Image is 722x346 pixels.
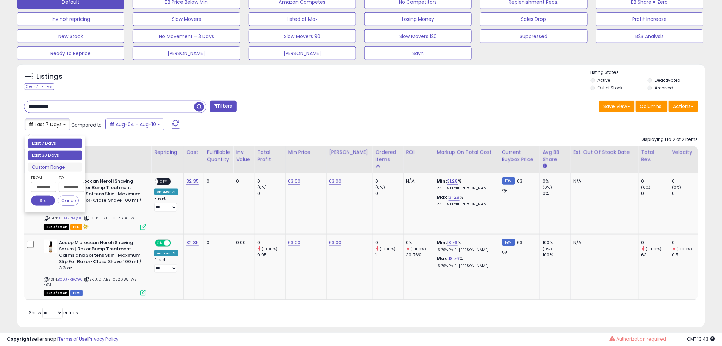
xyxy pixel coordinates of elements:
[170,240,181,246] span: OFF
[58,277,83,282] a: B00JRRRQ90
[70,224,82,230] span: FBA
[641,252,669,258] div: 63
[641,149,666,163] div: Total Rev.
[641,136,698,143] div: Displaying 1 to 2 of 2 items
[249,29,356,43] button: Slow Movers 90
[156,240,164,246] span: ON
[437,178,494,191] div: %
[574,240,633,246] p: N/A
[59,174,79,181] label: To
[687,336,715,342] span: 2025-08-18 13:43 GMT
[133,29,240,43] button: No Movement - 3 Days
[641,190,669,197] div: 0
[288,178,301,185] a: 63.00
[574,149,636,156] div: Est. Out Of Stock Date
[17,29,124,43] button: New Stock
[44,224,69,230] span: All listings that are currently out of stock and unavailable for purchase on Amazon
[186,149,201,156] div: Cost
[672,190,700,197] div: 0
[406,178,429,184] div: N/A
[447,178,458,185] a: 31.28
[449,255,459,262] a: 18.76
[669,101,698,112] button: Actions
[44,277,139,287] span: | SKU: D-AES-052688-WS-FBM
[543,185,552,190] small: (0%)
[154,196,178,212] div: Preset:
[646,246,662,252] small: (-100%)
[437,264,494,268] p: 15.79% Profit [PERSON_NAME]
[31,174,55,181] label: From
[258,149,283,163] div: Total Profit
[364,12,472,26] button: Losing Money
[249,46,356,60] button: [PERSON_NAME]
[502,239,515,246] small: FBM
[71,122,103,128] span: Compared to:
[641,240,669,246] div: 0
[28,163,82,172] li: Custom Range
[376,252,403,258] div: 1
[380,246,396,252] small: (-100%)
[154,250,178,256] div: Amazon AI
[574,178,633,184] p: N/A
[31,196,55,206] button: Set
[517,178,522,184] span: 63
[17,46,124,60] button: Ready to Reprice
[84,215,137,221] span: | SKU: D-AES-052688-WS
[236,149,251,163] div: Inv. value
[598,77,610,83] label: Active
[364,29,472,43] button: Slow Movers 120
[480,12,587,26] button: Sales Drop
[641,178,669,184] div: 0
[258,185,267,190] small: (0%)
[59,240,142,273] b: Aesop Moroccan Neroli Shaving Serum | Razor Bump Treatment | Calms and Softens Skin | Maximum Sli...
[502,177,515,185] small: FBM
[133,12,240,26] button: Slow Movers
[376,185,385,190] small: (0%)
[449,194,460,201] a: 31.28
[434,146,499,173] th: The percentage added to the cost of goods (COGS) that forms the calculator for Min & Max prices.
[596,12,703,26] button: Profit Increase
[480,29,587,43] button: Suppressed
[207,240,228,246] div: 0
[249,12,356,26] button: Listed at Max
[599,101,635,112] button: Save View
[70,290,83,296] span: FBM
[28,151,82,160] li: Last 30 Days
[543,163,547,169] small: Avg BB Share.
[437,202,494,207] p: 23.83% Profit [PERSON_NAME]
[44,240,57,253] img: 31Oj51AAtSL._SL40_.jpg
[636,101,668,112] button: Columns
[17,12,124,26] button: Inv not repricing
[437,256,494,268] div: %
[406,149,431,156] div: ROI
[502,149,537,163] div: Current Buybox Price
[437,239,447,246] b: Min:
[437,149,496,156] div: Markup on Total Cost
[44,178,146,229] div: ASIN:
[376,190,403,197] div: 0
[517,239,522,246] span: 63
[543,178,571,184] div: 0%
[154,149,180,156] div: Repricing
[258,252,285,258] div: 9.95
[329,239,342,246] a: 63.00
[437,178,447,184] b: Min:
[36,72,62,81] h5: Listings
[677,246,692,252] small: (-100%)
[288,239,301,246] a: 63.00
[42,149,148,156] div: Title
[447,239,458,246] a: 18.76
[236,178,249,184] div: 0
[437,194,494,207] div: %
[82,224,89,229] i: hazardous material
[258,190,285,197] div: 0
[262,246,278,252] small: (-100%)
[641,185,651,190] small: (0%)
[105,119,164,130] button: Aug-04 - Aug-10
[543,190,571,197] div: 0%
[672,240,700,246] div: 0
[376,178,403,184] div: 0
[437,255,449,262] b: Max:
[58,196,79,206] button: Cancel
[186,178,199,185] a: 32.35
